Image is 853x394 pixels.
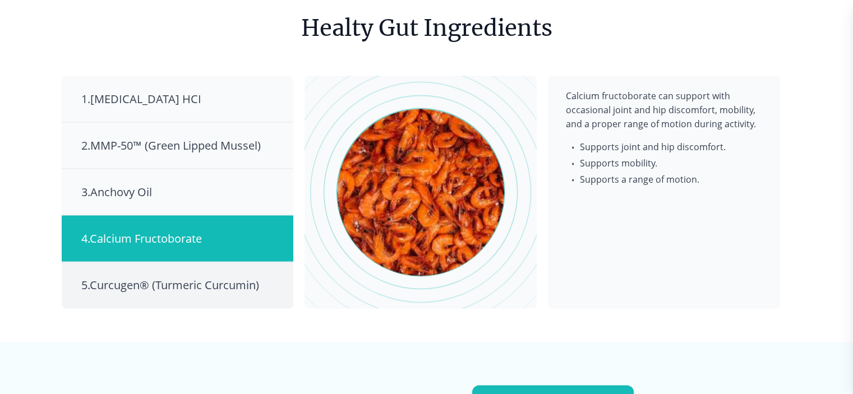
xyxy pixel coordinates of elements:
[81,277,259,293] span: 5 . Curcugen® (Turmeric Curcumin)
[566,89,762,131] p: Calcium fructoborate can support with occasional joint and hip discomfort, mobility, and a proper...
[81,231,202,246] span: 4 . Calcium Fructoborate
[580,156,762,170] span: Supports mobility.
[81,91,201,106] span: 1 . [MEDICAL_DATA] HCI
[81,138,261,153] span: 2 . MMP-50™ (Green Lipped Mussel)
[81,184,152,200] span: 3 . Anchovy Oil
[580,173,762,187] span: Supports a range of motion.
[301,12,552,44] h3: Healty Gut Ingredients
[580,140,762,154] span: Supports joint and hip discomfort.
